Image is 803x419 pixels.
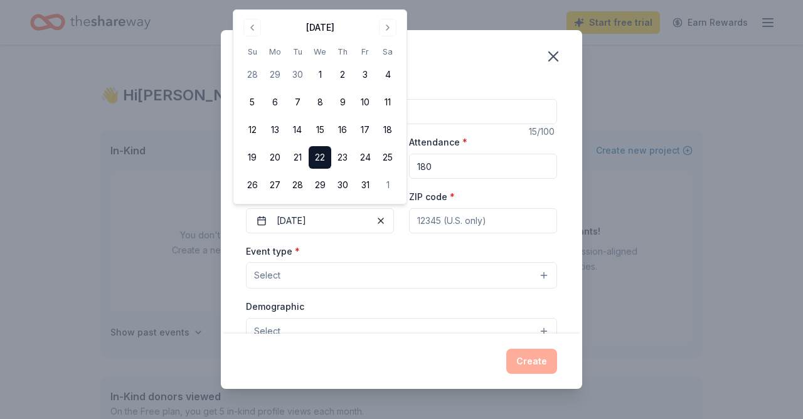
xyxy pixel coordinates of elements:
button: 1 [309,63,331,86]
button: 28 [286,174,309,196]
th: Tuesday [286,45,309,58]
button: 23 [331,146,354,169]
button: Select [246,318,557,344]
button: 16 [331,119,354,141]
button: 8 [309,91,331,114]
button: 4 [376,63,399,86]
input: 12345 (U.S. only) [409,208,557,233]
button: 7 [286,91,309,114]
button: 29 [309,174,331,196]
button: 3 [354,63,376,86]
th: Thursday [331,45,354,58]
span: Select [254,324,280,339]
button: 18 [376,119,399,141]
label: Attendance [409,136,467,149]
button: Go to previous month [243,19,261,36]
button: 31 [354,174,376,196]
button: 14 [286,119,309,141]
button: 6 [263,91,286,114]
th: Monday [263,45,286,58]
button: 21 [286,146,309,169]
th: Saturday [376,45,399,58]
div: 15 /100 [529,124,557,139]
span: Select [254,268,280,283]
button: 11 [376,91,399,114]
input: 20 [409,154,557,179]
button: 9 [331,91,354,114]
th: Sunday [241,45,263,58]
label: Demographic [246,300,304,313]
button: 5 [241,91,263,114]
button: Go to next month [379,19,396,36]
label: ZIP code [409,191,455,203]
button: 26 [241,174,263,196]
button: 10 [354,91,376,114]
button: 27 [263,174,286,196]
button: 19 [241,146,263,169]
button: 15 [309,119,331,141]
button: 13 [263,119,286,141]
button: 22 [309,146,331,169]
button: 2 [331,63,354,86]
button: 24 [354,146,376,169]
button: 12 [241,119,263,141]
th: Friday [354,45,376,58]
th: Wednesday [309,45,331,58]
button: 30 [331,174,354,196]
button: 29 [263,63,286,86]
button: 30 [286,63,309,86]
button: 25 [376,146,399,169]
button: 17 [354,119,376,141]
button: 1 [376,174,399,196]
button: [DATE] [246,208,394,233]
button: Select [246,262,557,289]
button: 28 [241,63,263,86]
div: [DATE] [306,20,334,35]
button: 20 [263,146,286,169]
label: Event type [246,245,300,258]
